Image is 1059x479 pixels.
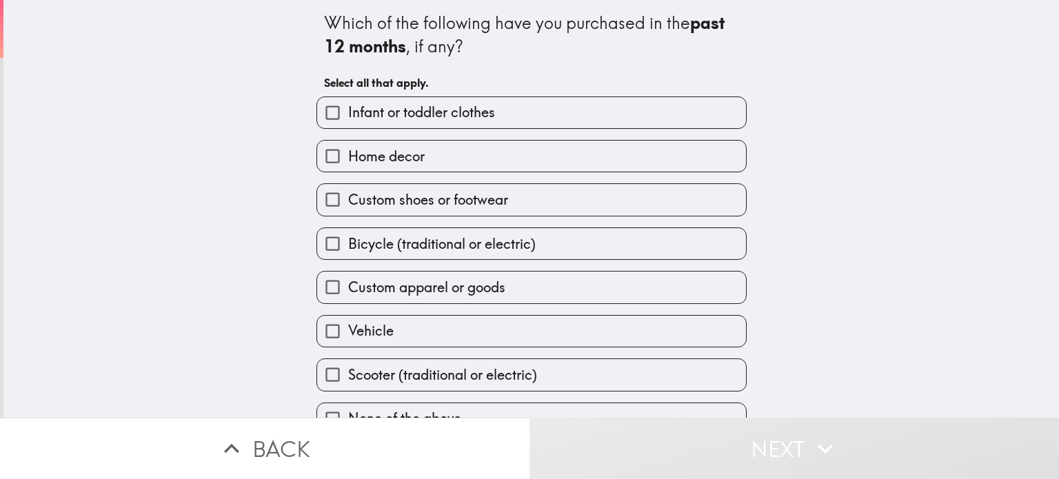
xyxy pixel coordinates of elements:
button: Custom shoes or footwear [317,184,746,215]
button: Next [529,418,1059,479]
h6: Select all that apply. [324,75,739,90]
span: None of the above [348,409,461,428]
span: Scooter (traditional or electric) [348,365,537,385]
span: Vehicle [348,321,394,340]
button: Home decor [317,141,746,172]
button: Vehicle [317,316,746,347]
button: Bicycle (traditional or electric) [317,228,746,259]
span: Custom shoes or footwear [348,190,508,210]
button: Custom apparel or goods [317,272,746,303]
button: Infant or toddler clothes [317,97,746,128]
span: Bicycle (traditional or electric) [348,234,536,254]
button: Scooter (traditional or electric) [317,359,746,390]
span: Home decor [348,147,425,166]
span: Infant or toddler clothes [348,103,495,122]
div: Which of the following have you purchased in the , if any? [324,12,739,58]
b: past 12 months [324,12,729,57]
span: Custom apparel or goods [348,278,505,297]
button: None of the above [317,403,746,434]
